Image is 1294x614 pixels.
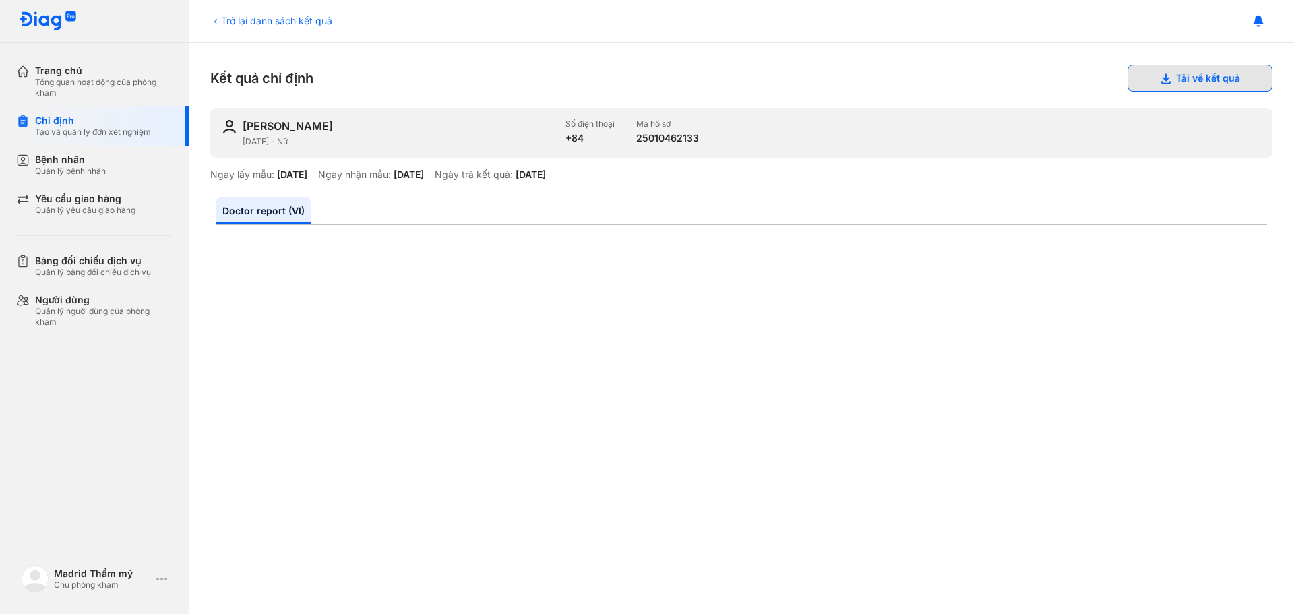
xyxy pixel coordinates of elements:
div: Ngày lấy mẫu: [210,168,274,181]
div: Người dùng [35,294,173,306]
div: Bảng đối chiếu dịch vụ [35,255,151,267]
div: Ngày nhận mẫu: [318,168,391,181]
div: [DATE] [277,168,307,181]
div: [DATE] [394,168,424,181]
div: Madrid Thẩm mỹ [54,567,151,580]
div: [DATE] - Nữ [243,136,555,147]
div: Kết quả chỉ định [210,65,1272,92]
div: Quản lý bệnh nhân [35,166,106,177]
img: logo [19,11,77,32]
div: [PERSON_NAME] [243,119,333,133]
div: [DATE] [516,168,546,181]
div: Ngày trả kết quả: [435,168,513,181]
div: Mã hồ sơ [636,119,699,129]
div: +84 [565,132,615,144]
img: logo [22,565,49,592]
img: user-icon [221,119,237,135]
a: Doctor report (VI) [216,197,311,224]
div: Chỉ định [35,115,151,127]
div: Chủ phòng khám [54,580,151,590]
div: Trở lại danh sách kết quả [210,13,332,28]
div: Yêu cầu giao hàng [35,193,135,205]
div: Quản lý người dùng của phòng khám [35,306,173,328]
div: 25010462133 [636,132,699,144]
div: Tạo và quản lý đơn xét nghiệm [35,127,151,137]
button: Tải về kết quả [1128,65,1272,92]
div: Tổng quan hoạt động của phòng khám [35,77,173,98]
div: Trang chủ [35,65,173,77]
div: Bệnh nhân [35,154,106,166]
div: Quản lý yêu cầu giao hàng [35,205,135,216]
div: Quản lý bảng đối chiếu dịch vụ [35,267,151,278]
div: Số điện thoại [565,119,615,129]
